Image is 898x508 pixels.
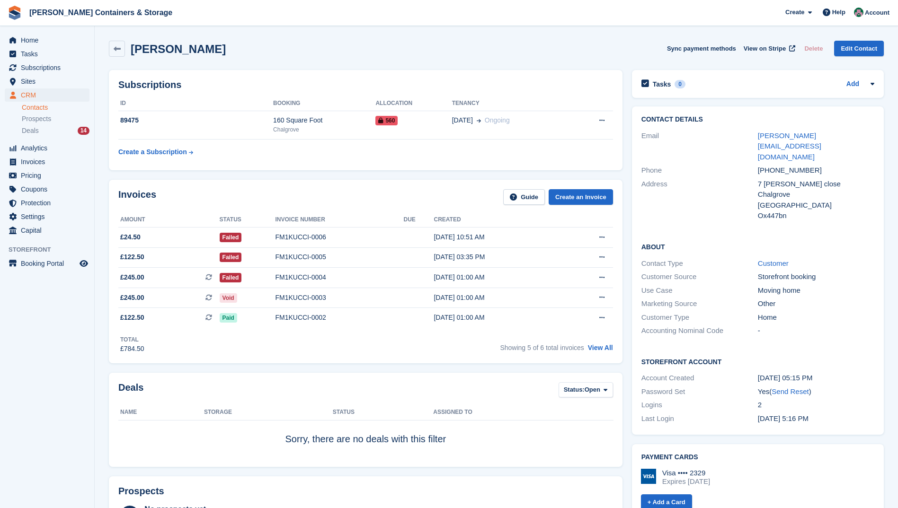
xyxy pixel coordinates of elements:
span: Failed [220,273,242,282]
div: FM1KUCCI-0003 [275,293,403,303]
th: Created [434,212,562,228]
div: FM1KUCCI-0005 [275,252,403,262]
div: Moving home [758,285,874,296]
span: Deals [22,126,39,135]
a: [PERSON_NAME] Containers & Storage [26,5,176,20]
a: menu [5,169,89,182]
h2: Invoices [118,189,156,205]
th: Invoice number [275,212,403,228]
span: Failed [220,233,242,242]
span: Void [220,293,237,303]
div: Email [641,131,758,163]
span: Prospects [22,114,51,123]
h2: Contact Details [641,116,874,123]
a: [PERSON_NAME][EMAIL_ADDRESS][DOMAIN_NAME] [758,131,821,161]
th: Status [333,405,434,420]
div: [DATE] 01:00 AM [434,272,562,282]
div: [DATE] 05:15 PM [758,373,874,384]
a: Contacts [22,103,89,112]
div: Create a Subscription [118,147,187,157]
a: menu [5,155,89,168]
div: Contact Type [641,258,758,269]
a: Edit Contact [834,41,884,56]
th: Assigned to [433,405,613,420]
span: View on Stripe [744,44,786,53]
div: Ox447bn [758,210,874,221]
div: 14 [78,127,89,135]
span: £24.50 [120,232,141,242]
a: View on Stripe [740,41,797,56]
span: Paid [220,313,237,323]
a: menu [5,47,89,61]
button: Sync payment methods [667,41,736,56]
a: menu [5,210,89,223]
span: Home [21,34,78,47]
span: Settings [21,210,78,223]
span: Protection [21,196,78,210]
div: 89475 [118,115,273,125]
span: 560 [375,116,398,125]
div: [DATE] 10:51 AM [434,232,562,242]
h2: Storefront Account [641,357,874,366]
span: Subscriptions [21,61,78,74]
span: Storefront [9,245,94,254]
span: Help [832,8,845,17]
span: Create [785,8,804,17]
a: Prospects [22,114,89,124]
h2: [PERSON_NAME] [131,43,226,55]
th: ID [118,96,273,111]
button: Delete [800,41,827,56]
div: Last Login [641,413,758,424]
div: Total [120,335,144,344]
img: Visa Logo [641,469,656,484]
span: Invoices [21,155,78,168]
span: Pricing [21,169,78,182]
span: ( ) [769,387,811,395]
a: Create a Subscription [118,143,193,161]
div: Use Case [641,285,758,296]
span: Analytics [21,141,78,155]
div: Customer Source [641,272,758,282]
div: Password Set [641,386,758,397]
div: Chalgrove [758,189,874,200]
h2: About [641,242,874,251]
div: [DATE] 03:35 PM [434,252,562,262]
span: £245.00 [120,272,144,282]
a: menu [5,224,89,237]
a: menu [5,196,89,210]
div: - [758,325,874,336]
span: Failed [220,253,242,262]
th: Storage [204,405,333,420]
a: Customer [758,259,789,267]
div: Storefront booking [758,272,874,282]
th: Name [118,405,204,420]
span: Ongoing [485,116,510,124]
a: menu [5,141,89,155]
th: Status [220,212,276,228]
a: menu [5,61,89,74]
a: menu [5,183,89,196]
img: Julia Marcham [854,8,863,17]
span: £122.50 [120,252,144,262]
div: Chalgrove [273,125,375,134]
div: Address [641,179,758,221]
div: Marketing Source [641,298,758,309]
a: View All [588,344,613,351]
div: FM1KUCCI-0002 [275,313,403,323]
span: £122.50 [120,313,144,323]
h2: Deals [118,382,143,400]
a: Preview store [78,258,89,269]
h2: Prospects [118,486,164,497]
div: [DATE] 01:00 AM [434,293,562,303]
th: Amount [118,212,220,228]
div: Account Created [641,373,758,384]
span: Booking Portal [21,257,78,270]
div: Yes [758,386,874,397]
div: 160 Square Foot [273,115,375,125]
div: 0 [675,80,685,88]
a: menu [5,75,89,88]
a: Send Reset [772,387,809,395]
img: stora-icon-8386f47178a22dfd0bd8f6a31ec36ba5ce8667c1dd55bd0f319d3a0aa187defe.svg [8,6,22,20]
span: Open [585,385,600,394]
span: Capital [21,224,78,237]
